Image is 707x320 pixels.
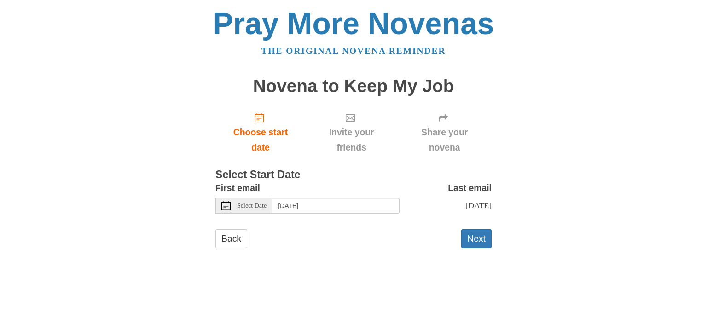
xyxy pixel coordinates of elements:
[448,180,492,196] label: Last email
[215,169,492,181] h3: Select Start Date
[215,76,492,96] h1: Novena to Keep My Job
[315,125,388,155] span: Invite your friends
[237,203,267,209] span: Select Date
[215,180,260,196] label: First email
[213,6,494,41] a: Pray More Novenas
[397,105,492,160] div: Click "Next" to confirm your start date first.
[466,201,492,210] span: [DATE]
[215,105,306,160] a: Choose start date
[225,125,296,155] span: Choose start date
[261,46,446,56] a: The original novena reminder
[461,229,492,248] button: Next
[306,105,397,160] div: Click "Next" to confirm your start date first.
[215,229,247,248] a: Back
[406,125,482,155] span: Share your novena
